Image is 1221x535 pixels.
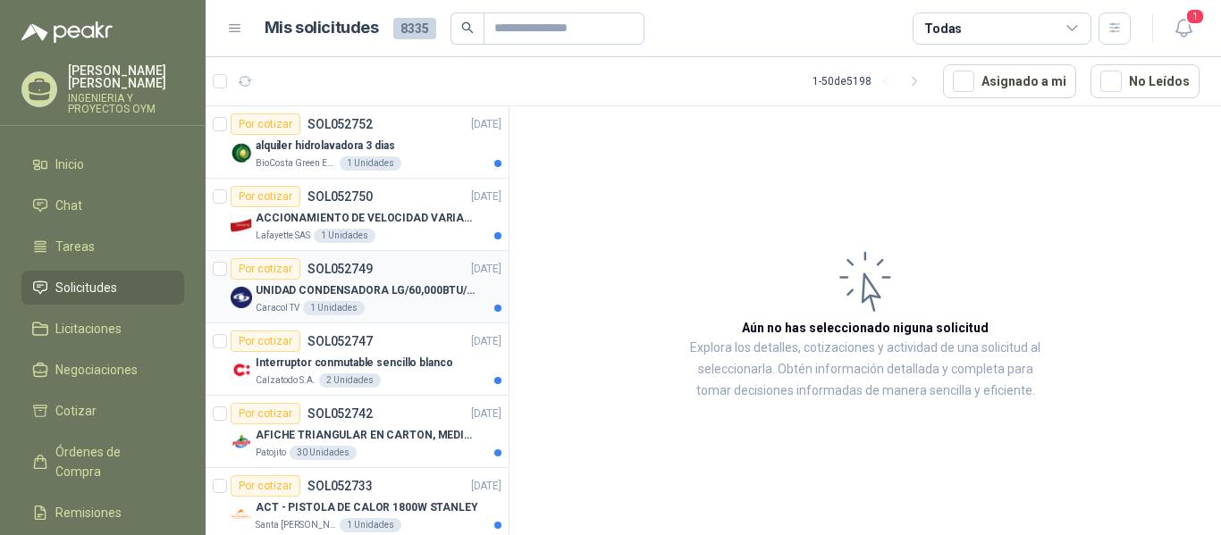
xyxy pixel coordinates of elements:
[303,301,365,315] div: 1 Unidades
[256,373,316,388] p: Calzatodo S.A.
[231,287,252,308] img: Company Logo
[256,518,336,532] p: Santa [PERSON_NAME]
[256,446,286,460] p: Patojito
[256,499,478,516] p: ACT - PISTOLA DE CALOR 1800W STANLEY
[206,251,509,323] a: Por cotizarSOL052749[DATE] Company LogoUNIDAD CONDENSADORA LG/60,000BTU/220V/R410A: ICaracol TV1 ...
[471,333,501,350] p: [DATE]
[307,263,373,275] p: SOL052749
[231,142,252,163] img: Company Logo
[1090,64,1200,98] button: No Leídos
[256,210,478,227] p: ACCIONAMIENTO DE VELOCIDAD VARIABLE
[21,353,184,387] a: Negociaciones
[256,156,336,171] p: BioCosta Green Energy S.A.S
[55,319,122,339] span: Licitaciones
[471,116,501,133] p: [DATE]
[1185,8,1205,25] span: 1
[256,355,452,372] p: Interruptor conmutable sencillo blanco
[340,156,401,171] div: 1 Unidades
[307,407,373,420] p: SOL052742
[55,196,82,215] span: Chat
[55,360,138,380] span: Negociaciones
[471,261,501,278] p: [DATE]
[68,64,184,89] p: [PERSON_NAME] [PERSON_NAME]
[55,401,97,421] span: Cotizar
[256,229,310,243] p: Lafayette SAS
[290,446,357,460] div: 30 Unidades
[21,188,184,222] a: Chat
[924,19,962,38] div: Todas
[256,427,478,444] p: AFICHE TRIANGULAR EN CARTON, MEDIDAS 30 CM X 45 CM
[231,403,300,424] div: Por cotizar
[256,301,299,315] p: Caracol TV
[21,147,184,181] a: Inicio
[307,118,373,130] p: SOL052752
[471,478,501,495] p: [DATE]
[231,504,252,525] img: Company Logo
[21,271,184,305] a: Solicitudes
[55,442,167,481] span: Órdenes de Compra
[206,106,509,179] a: Por cotizarSOL052752[DATE] Company Logoalquiler hidrolavadora 3 diasBioCosta Green Energy S.A.S1 ...
[1167,13,1200,45] button: 1
[265,15,379,41] h1: Mis solicitudes
[256,138,395,155] p: alquiler hidrolavadora 3 dias
[55,503,122,522] span: Remisiones
[55,155,84,174] span: Inicio
[55,237,95,256] span: Tareas
[471,188,501,205] p: [DATE]
[206,396,509,468] a: Por cotizarSOL052742[DATE] Company LogoAFICHE TRIANGULAR EN CARTON, MEDIDAS 30 CM X 45 CMPatojito...
[231,214,252,236] img: Company Logo
[688,338,1042,402] p: Explora los detalles, cotizaciones y actividad de una solicitud al seleccionarla. Obtén informaci...
[307,335,373,347] p: SOL052747
[55,278,117,297] span: Solicitudes
[231,330,300,352] div: Por cotizar
[461,21,474,34] span: search
[256,282,478,299] p: UNIDAD CONDENSADORA LG/60,000BTU/220V/R410A: I
[314,229,375,243] div: 1 Unidades
[206,323,509,396] a: Por cotizarSOL052747[DATE] Company LogoInterruptor conmutable sencillo blancoCalzatodo S.A.2 Unid...
[307,480,373,492] p: SOL052733
[742,318,989,338] h3: Aún no has seleccionado niguna solicitud
[813,67,929,96] div: 1 - 50 de 5198
[943,64,1076,98] button: Asignado a mi
[21,435,184,489] a: Órdenes de Compra
[21,21,113,43] img: Logo peakr
[206,179,509,251] a: Por cotizarSOL052750[DATE] Company LogoACCIONAMIENTO DE VELOCIDAD VARIABLELafayette SAS1 Unidades
[231,258,300,280] div: Por cotizar
[471,405,501,422] p: [DATE]
[340,518,401,532] div: 1 Unidades
[231,431,252,453] img: Company Logo
[307,190,373,203] p: SOL052750
[21,496,184,530] a: Remisiones
[319,373,381,388] div: 2 Unidades
[231,359,252,380] img: Company Logo
[231,113,300,135] div: Por cotizar
[21,230,184,263] a: Tareas
[231,475,300,497] div: Por cotizar
[393,18,436,39] span: 8335
[21,312,184,346] a: Licitaciones
[231,186,300,207] div: Por cotizar
[21,394,184,428] a: Cotizar
[68,93,184,114] p: INGENIERIA Y PROYECTOS OYM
